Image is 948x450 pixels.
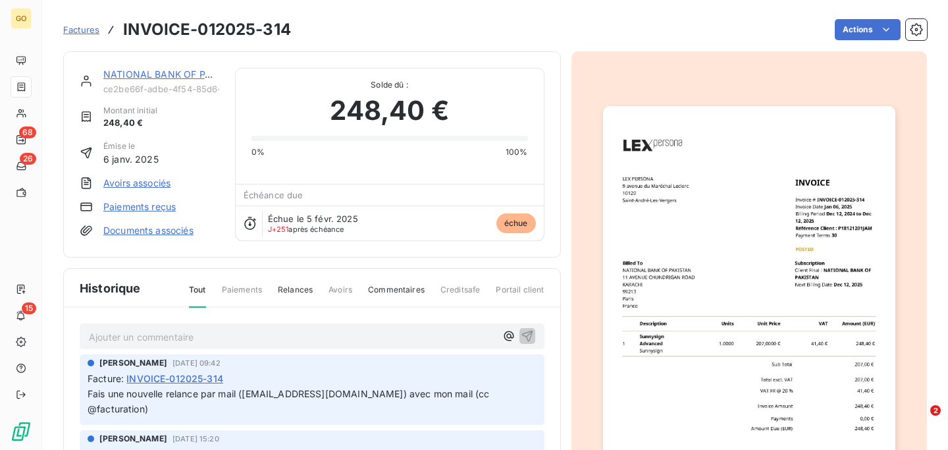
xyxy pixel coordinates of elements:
[80,279,141,297] span: Historique
[506,146,528,158] span: 100%
[88,372,124,385] span: Facture :
[930,405,941,416] span: 2
[172,359,221,367] span: [DATE] 09:42
[11,421,32,442] img: Logo LeanPay
[903,405,935,437] iframe: Intercom live chat
[20,153,36,165] span: 26
[11,8,32,29] div: GO
[496,284,544,306] span: Portail client
[19,127,36,138] span: 68
[172,435,219,443] span: [DATE] 15:20
[103,140,159,152] span: Émise le
[278,284,313,306] span: Relances
[103,84,219,94] span: ce2be66f-adbe-4f54-85d6-28d30257d786
[835,19,901,40] button: Actions
[244,190,303,200] span: Échéance due
[99,433,167,445] span: [PERSON_NAME]
[268,213,358,224] span: Échue le 5 févr. 2025
[126,372,223,385] span: INVOICE-012025-314
[268,225,289,234] span: J+251
[329,284,352,306] span: Avoirs
[268,225,344,233] span: après échéance
[99,357,167,369] span: [PERSON_NAME]
[103,152,159,166] span: 6 janv. 2025
[251,146,265,158] span: 0%
[496,213,536,233] span: échue
[103,200,176,213] a: Paiements reçus
[88,388,492,414] span: Fais une nouvelle relance par mail ([EMAIL_ADDRESS][DOMAIN_NAME]) avec mon mail (cc @facturation)
[222,284,262,306] span: Paiements
[189,284,206,308] span: Tout
[103,224,194,237] a: Documents associés
[22,302,36,314] span: 15
[63,23,99,36] a: Factures
[330,91,448,130] span: 248,40 €
[251,79,528,91] span: Solde dû :
[103,69,246,80] a: NATIONAL BANK OF PAKISTAN
[103,177,171,190] a: Avoirs associés
[123,18,291,42] h3: INVOICE-012025-314
[103,117,157,130] span: 248,40 €
[440,284,481,306] span: Creditsafe
[63,24,99,35] span: Factures
[368,284,425,306] span: Commentaires
[103,105,157,117] span: Montant initial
